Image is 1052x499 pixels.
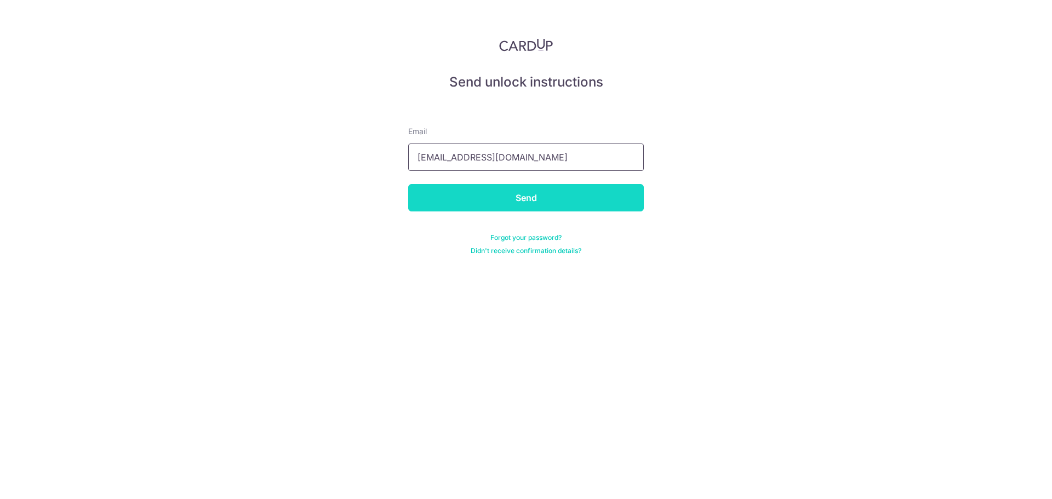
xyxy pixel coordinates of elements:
a: Didn't receive confirmation details? [471,246,581,255]
a: Forgot your password? [490,233,562,242]
keeper-lock: Open Keeper Popup [622,151,635,164]
input: Enter your Email [408,144,644,171]
img: CardUp Logo [499,38,553,51]
input: Send [408,184,644,211]
span: translation missing: en.devise.label.Email [408,127,427,136]
h5: Send unlock instructions [408,73,644,91]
